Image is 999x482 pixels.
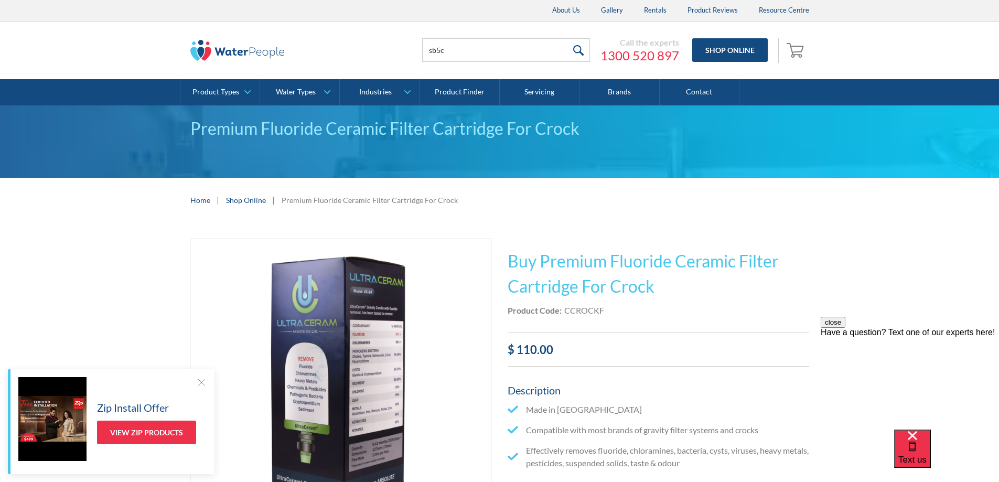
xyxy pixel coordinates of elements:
a: Brands [579,79,659,105]
h5: Zip Install Offer [97,400,169,415]
div: | [216,194,221,206]
strong: Product Code: [508,305,562,315]
div: Premium Fluoride Ceramic Filter Cartridge For Crock [190,116,809,141]
div: $ 110.00 [508,341,809,358]
a: Shop Online [226,195,266,206]
a: View Zip Products [97,421,196,444]
div: | [271,194,276,206]
a: 1300 520 897 [600,48,679,63]
a: Product Finder [420,79,500,105]
iframe: podium webchat widget bubble [894,430,999,482]
a: Industries [340,79,419,105]
a: Product Types [180,79,260,105]
li: Compatible with most brands of gravity filter systems and crocks [508,424,809,436]
div: Premium Fluoride Ceramic Filter Cartridge For Crock [282,195,458,206]
div: CCROCKF [564,304,604,317]
div: Water Types [276,88,316,97]
div: Call the experts [600,37,679,48]
div: Industries [359,88,392,97]
img: The Water People [190,40,285,61]
div: Product Types [192,88,239,97]
img: shopping cart [787,41,807,58]
input: Search products [422,38,590,62]
li: Made in [GEOGRAPHIC_DATA] [508,403,809,416]
li: Effectively removes fluoride, chloramines, bacteria, cysts, viruses, heavy metals, pesticides, su... [508,444,809,469]
a: Open empty cart [784,38,809,63]
a: Home [190,195,210,206]
h1: Buy Premium Fluoride Ceramic Filter Cartridge For Crock [508,249,809,299]
a: Servicing [500,79,579,105]
a: Shop Online [692,38,768,62]
img: Zip Install Offer [18,377,87,461]
iframe: podium webchat widget prompt [821,317,999,443]
a: Contact [660,79,739,105]
h5: Description [508,382,809,398]
a: Water Types [260,79,339,105]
